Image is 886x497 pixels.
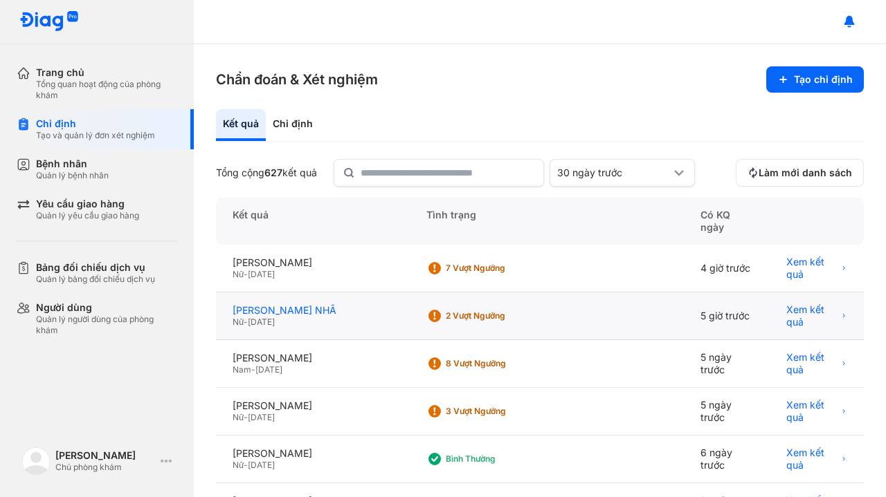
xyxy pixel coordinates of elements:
[786,447,837,471] span: Xem kết quả
[233,460,244,470] span: Nữ
[557,167,671,179] div: 30 ngày trước
[255,364,282,375] span: [DATE]
[36,301,177,314] div: Người dùng
[410,198,684,245] div: Tình trạng
[684,340,770,388] div: 5 ngày trước
[233,400,393,412] div: [PERSON_NAME]
[233,447,393,460] div: [PERSON_NAME]
[36,274,155,285] div: Quản lý bảng đối chiếu dịch vụ
[36,130,155,141] div: Tạo và quản lý đơn xét nghiệm
[233,317,244,327] span: Nữ
[446,310,557,321] div: 2 Vượt ngưỡng
[248,317,275,327] span: [DATE]
[244,412,248,422] span: -
[22,447,50,475] img: logo
[36,158,109,170] div: Bệnh nhân
[786,303,837,328] span: Xem kết quả
[216,167,317,179] div: Tổng cộng kết quả
[233,256,393,269] div: [PERSON_NAME]
[446,263,557,274] div: 7 Vượt ngưỡng
[786,351,837,376] span: Xem kết quả
[36,118,155,130] div: Chỉ định
[216,198,410,245] div: Kết quả
[36,261,155,274] div: Bảng đối chiếu dịch vụ
[786,256,837,281] span: Xem kết quả
[251,364,255,375] span: -
[55,462,155,473] div: Chủ phòng khám
[36,66,177,79] div: Trang chủ
[244,317,248,327] span: -
[248,460,275,470] span: [DATE]
[36,210,139,221] div: Quản lý yêu cầu giao hàng
[233,364,251,375] span: Nam
[684,292,770,340] div: 5 giờ trước
[684,198,770,245] div: Có KQ ngày
[233,269,244,279] span: Nữ
[786,399,837,424] span: Xem kết quả
[19,11,79,32] img: logo
[766,66,864,93] button: Tạo chỉ định
[446,453,557,465] div: Bình thường
[244,460,248,470] span: -
[36,198,139,210] div: Yêu cầu giao hàng
[446,358,557,369] div: 8 Vượt ngưỡng
[684,388,770,435] div: 5 ngày trước
[684,245,770,292] div: 4 giờ trước
[36,314,177,336] div: Quản lý người dùng của phòng khám
[248,269,275,279] span: [DATE]
[264,167,282,178] span: 627
[266,109,320,141] div: Chỉ định
[36,170,109,181] div: Quản lý bệnh nhân
[759,167,852,179] span: Làm mới danh sách
[216,109,266,141] div: Kết quả
[233,412,244,422] span: Nữ
[36,79,177,101] div: Tổng quan hoạt động của phòng khám
[248,412,275,422] span: [DATE]
[446,406,557,417] div: 3 Vượt ngưỡng
[233,352,393,364] div: [PERSON_NAME]
[736,159,864,187] button: Làm mới danh sách
[216,70,378,89] h3: Chẩn đoán & Xét nghiệm
[55,449,155,462] div: [PERSON_NAME]
[244,269,248,279] span: -
[684,435,770,483] div: 6 ngày trước
[233,304,393,317] div: [PERSON_NAME] NHÃ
